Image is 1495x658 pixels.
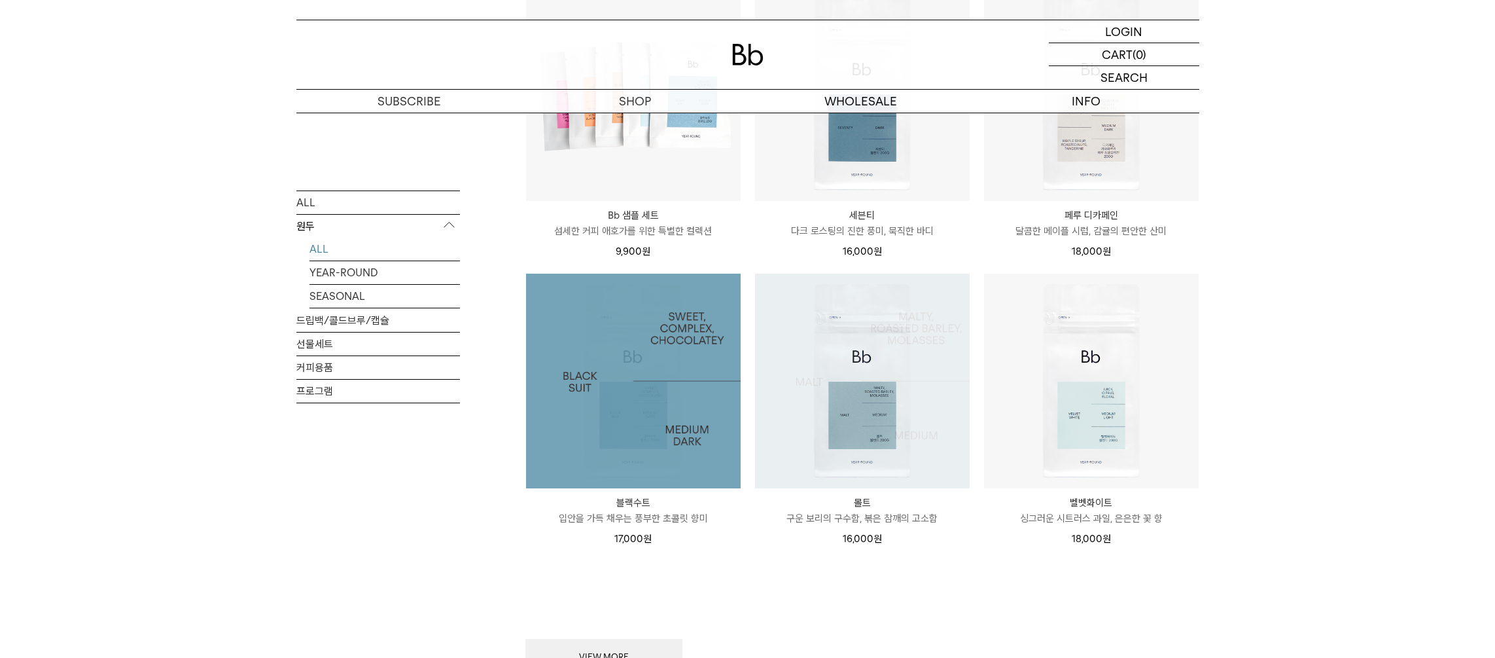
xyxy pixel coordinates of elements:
[526,511,741,526] p: 입안을 가득 채우는 풍부한 초콜릿 향미
[526,274,741,488] a: 블랙수트
[296,379,460,402] a: 프로그램
[984,511,1199,526] p: 싱그러운 시트러스 과일, 은은한 꽃 향
[1102,533,1111,545] span: 원
[526,274,741,488] img: 1000000031_add2_036.jpg
[843,246,882,257] span: 16,000
[984,223,1199,239] p: 달콤한 메이플 시럽, 감귤의 편안한 산미
[984,208,1199,239] a: 페루 디카페인 달콤한 메이플 시럽, 감귤의 편안한 산미
[1102,246,1111,257] span: 원
[526,495,741,511] p: 블랙수트
[526,208,741,239] a: Bb 샘플 세트 섬세한 커피 애호가를 위한 특별한 컬렉션
[1072,246,1111,257] span: 18,000
[614,533,652,545] span: 17,000
[616,246,650,257] span: 9,900
[526,495,741,526] a: 블랙수트 입안을 가득 채우는 풍부한 초콜릿 향미
[755,495,970,511] p: 몰트
[732,44,764,65] img: 로고
[755,208,970,223] p: 세븐티
[296,356,460,378] a: 커피용품
[755,511,970,526] p: 구운 보리의 구수함, 볶은 참깨의 고소함
[755,495,970,526] a: 몰트 구운 보리의 구수함, 볶은 참깨의 고소함
[1105,20,1142,43] p: LOGIN
[984,495,1199,511] p: 벨벳화이트
[755,274,970,488] img: 1000000026_add2_06.jpg
[1049,20,1199,43] a: LOGIN
[984,495,1199,526] a: 벨벳화이트 싱그러운 시트러스 과일, 은은한 꽃 향
[309,261,460,283] a: YEAR-ROUND
[309,237,460,260] a: ALL
[984,274,1199,488] img: 벨벳화이트
[873,246,882,257] span: 원
[1049,43,1199,66] a: CART (0)
[296,332,460,355] a: 선물세트
[755,274,970,488] a: 몰트
[296,191,460,213] a: ALL
[755,208,970,239] a: 세븐티 다크 로스팅의 진한 풍미, 묵직한 바디
[1102,43,1133,65] p: CART
[843,533,882,545] span: 16,000
[296,308,460,331] a: 드립백/콜드브루/캡슐
[643,533,652,545] span: 원
[1100,66,1148,89] p: SEARCH
[1072,533,1111,545] span: 18,000
[522,90,748,113] a: SHOP
[873,533,882,545] span: 원
[296,90,522,113] a: SUBSCRIBE
[974,90,1199,113] p: INFO
[984,208,1199,223] p: 페루 디카페인
[642,246,650,257] span: 원
[526,208,741,223] p: Bb 샘플 세트
[755,223,970,239] p: 다크 로스팅의 진한 풍미, 묵직한 바디
[1133,43,1146,65] p: (0)
[296,214,460,238] p: 원두
[309,284,460,307] a: SEASONAL
[526,223,741,239] p: 섬세한 커피 애호가를 위한 특별한 컬렉션
[748,90,974,113] p: WHOLESALE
